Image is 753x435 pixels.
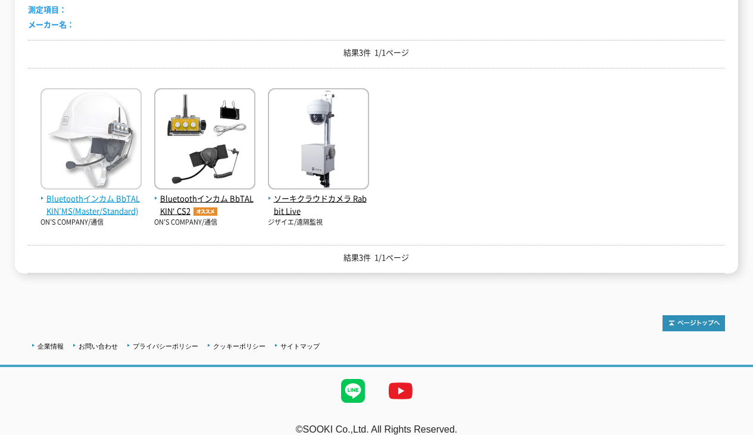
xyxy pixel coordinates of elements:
a: サイトマップ [280,343,320,350]
p: ジザイエ/遠隔監視 [268,218,369,228]
a: プライバシーポリシー [133,343,198,350]
a: Bluetoothインカム BbTALKIN‘ CS2オススメ [154,180,255,217]
img: BbTALKIN’MS(Master/Standard) [40,88,142,192]
img: BbTALKIN‘ CS2 [154,88,255,192]
span: Bluetoothインカム BbTALKIN‘ CS2 [154,192,255,218]
img: LINE [329,367,377,415]
img: トップページへ [663,315,725,331]
span: Bluetoothインカム BbTALKIN’MS(Master/Standard) [40,192,142,218]
span: メーカー名： [28,18,74,30]
a: ソーキクラウドカメラ Rabbit Live [268,180,369,217]
p: ON’S COMPANY/通信 [40,218,142,228]
img: YouTube [377,367,424,415]
img: Rabbit Live [268,88,369,192]
a: クッキーポリシー [213,343,265,350]
span: 測定項目： [28,4,67,15]
a: お問い合わせ [79,343,118,350]
a: 企業情報 [38,343,64,350]
p: 結果3件 1/1ページ [28,46,724,59]
span: ソーキクラウドカメラ Rabbit Live [268,192,369,218]
a: Bluetoothインカム BbTALKIN’MS(Master/Standard) [40,180,142,217]
p: 結果3件 1/1ページ [28,251,724,264]
img: オススメ [190,207,220,216]
p: ON’S COMPANY/通信 [154,218,255,228]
